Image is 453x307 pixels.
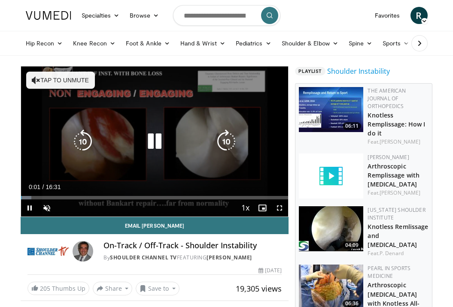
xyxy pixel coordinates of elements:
[21,217,289,234] a: Email [PERSON_NAME]
[343,122,361,130] span: 06:11
[231,35,277,52] a: Pediatrics
[327,66,390,76] a: Shoulder Instability
[38,199,55,217] button: Unmute
[380,189,420,196] a: [PERSON_NAME]
[29,184,40,190] span: 0:01
[207,254,252,261] a: [PERSON_NAME]
[343,241,361,249] span: 04:09
[368,265,410,280] a: PEARL in Sports Medicine
[21,35,68,52] a: Hip Recon
[368,206,425,221] a: [US_STATE] Shoulder Institute
[43,184,44,190] span: /
[370,7,405,24] a: Favorites
[103,254,282,262] div: By FEATURING
[27,241,70,262] img: Shoulder Channel TV
[380,250,404,257] a: P. Denard
[68,35,121,52] a: Knee Recon
[368,223,428,249] a: Knotless Remlissage and [MEDICAL_DATA]
[125,7,164,24] a: Browse
[110,254,177,261] a: Shoulder Channel TV
[368,250,429,257] div: Feat.
[21,196,289,199] div: Progress Bar
[136,282,179,295] button: Save to
[368,138,429,146] div: Feat.
[410,7,428,24] a: R
[93,282,133,295] button: Share
[295,67,325,75] span: Playlist
[236,283,282,294] span: 19,305 views
[299,206,363,251] a: 04:09
[103,241,282,250] h4: On-Track / Off-Track - Shoulder Instability
[299,153,363,199] img: video_placeholder_short.svg
[368,111,425,137] a: Knotless Remplissage: How I do it
[175,35,231,52] a: Hand & Wrist
[26,72,95,89] button: Tap to unmute
[368,189,429,197] div: Feat.
[254,199,271,217] button: Enable picture-in-picture mode
[277,35,344,52] a: Shoulder & Elbow
[368,162,420,188] a: Arthroscopic Remplissage with [MEDICAL_DATA]
[377,35,414,52] a: Sports
[299,206,363,251] img: f0824d9a-1708-40fb-bc23-91fc51e9a0d1.150x105_q85_crop-smart_upscale.jpg
[27,282,89,295] a: 205 Thumbs Up
[76,7,125,24] a: Specialties
[299,87,363,132] a: 06:11
[237,199,254,217] button: Playback Rate
[368,153,409,161] a: [PERSON_NAME]
[368,87,406,110] a: The American Journal of Orthopedics
[46,184,61,190] span: 16:31
[299,87,363,132] img: 7447c5c3-9ee2-4995-afbb-27d4b6afab3b.150x105_q85_crop-smart_upscale.jpg
[258,267,282,274] div: [DATE]
[344,35,377,52] a: Spine
[173,5,280,26] input: Search topics, interventions
[40,284,50,292] span: 205
[26,11,71,20] img: VuMedi Logo
[73,241,93,262] img: Avatar
[380,138,420,145] a: [PERSON_NAME]
[121,35,175,52] a: Foot & Ankle
[271,199,288,217] button: Fullscreen
[21,199,38,217] button: Pause
[21,66,289,217] video-js: Video Player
